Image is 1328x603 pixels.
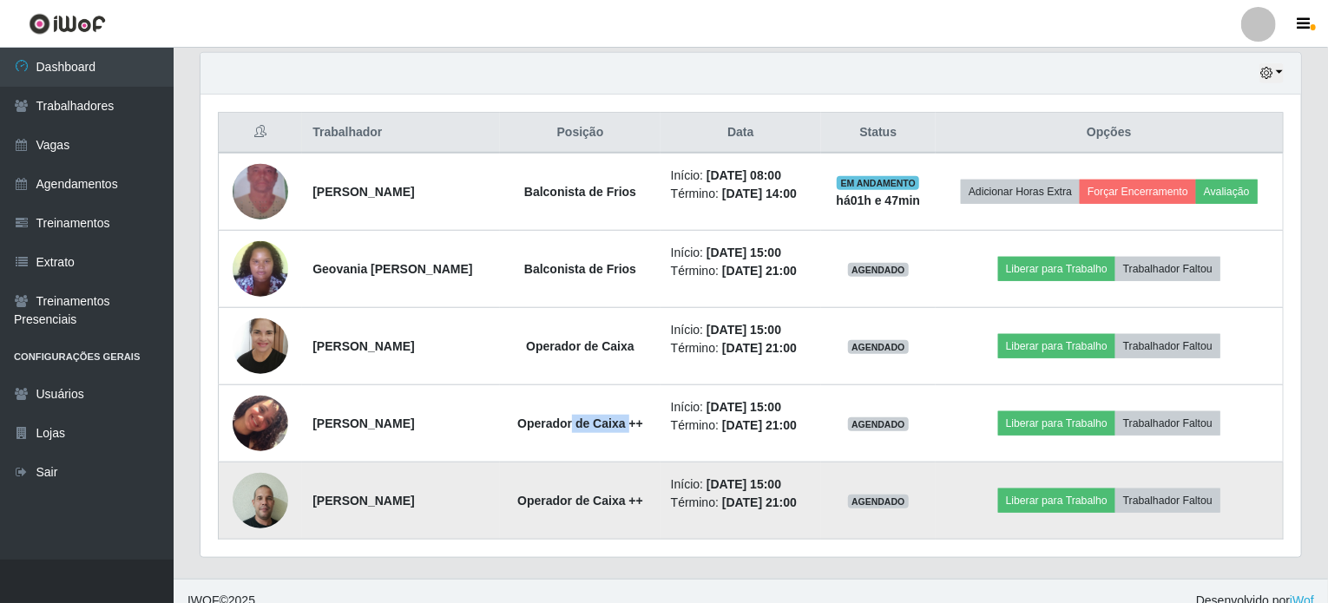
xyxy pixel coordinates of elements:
time: [DATE] 14:00 [722,187,797,200]
button: Liberar para Trabalho [998,334,1115,358]
strong: Operador de Caixa [526,339,634,353]
time: [DATE] 15:00 [707,323,781,337]
strong: Balconista de Frios [524,185,636,199]
strong: Operador de Caixa ++ [517,494,643,508]
time: [DATE] 21:00 [722,264,797,278]
img: 1738342187480.jpeg [233,232,288,305]
strong: há 01 h e 47 min [837,193,921,207]
th: Trabalhador [302,113,500,154]
button: Adicionar Horas Extra [961,180,1080,204]
time: [DATE] 21:00 [722,495,797,509]
strong: Balconista de Frios [524,262,636,276]
li: Término: [671,339,811,357]
li: Término: [671,262,811,280]
li: Início: [671,398,811,416]
li: Término: [671,416,811,435]
span: AGENDADO [848,417,909,431]
th: Opções [936,113,1284,154]
button: Trabalhador Faltou [1115,334,1220,358]
li: Início: [671,321,811,339]
strong: [PERSON_NAME] [312,339,414,353]
img: 1727450734629.jpeg [233,309,288,383]
button: Trabalhador Faltou [1115,488,1220,513]
strong: [PERSON_NAME] [312,494,414,508]
button: Liberar para Trabalho [998,488,1115,513]
span: AGENDADO [848,340,909,354]
li: Término: [671,494,811,512]
strong: [PERSON_NAME] [312,416,414,430]
th: Status [821,113,936,154]
time: [DATE] 08:00 [707,168,781,182]
button: Trabalhador Faltou [1115,411,1220,436]
li: Início: [671,475,811,494]
span: AGENDADO [848,495,909,508]
button: Liberar para Trabalho [998,257,1115,281]
strong: [PERSON_NAME] [312,185,414,199]
span: EM ANDAMENTO [837,176,919,190]
img: 1718403228791.jpeg [233,374,288,473]
img: 1753305167583.jpeg [233,142,288,241]
button: Trabalhador Faltou [1115,257,1220,281]
time: [DATE] 21:00 [722,418,797,432]
strong: Geovania [PERSON_NAME] [312,262,472,276]
span: AGENDADO [848,263,909,277]
time: [DATE] 21:00 [722,341,797,355]
li: Início: [671,167,811,185]
li: Início: [671,244,811,262]
button: Liberar para Trabalho [998,411,1115,436]
strong: Operador de Caixa ++ [517,416,643,430]
img: CoreUI Logo [29,13,106,35]
time: [DATE] 15:00 [707,246,781,259]
time: [DATE] 15:00 [707,400,781,414]
th: Data [661,113,821,154]
button: Avaliação [1196,180,1258,204]
li: Término: [671,185,811,203]
th: Posição [500,113,661,154]
button: Forçar Encerramento [1080,180,1196,204]
img: 1720400321152.jpeg [233,463,288,537]
time: [DATE] 15:00 [707,477,781,491]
